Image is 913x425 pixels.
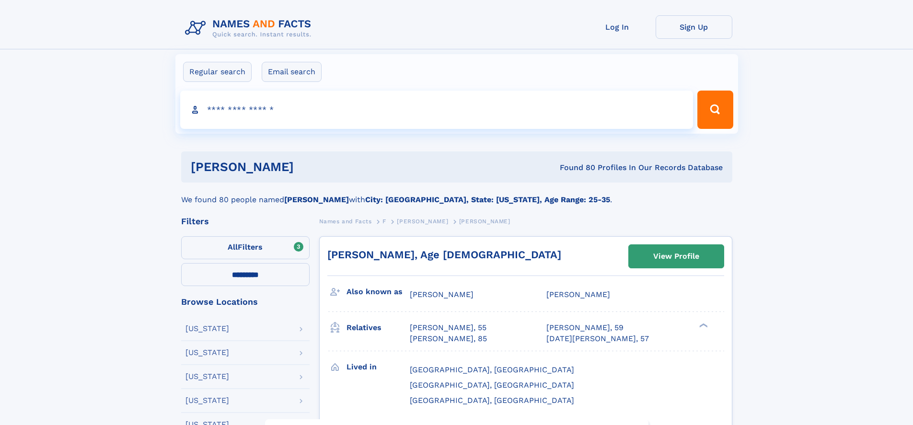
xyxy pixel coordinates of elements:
a: View Profile [629,245,724,268]
h3: Relatives [347,320,410,336]
img: Logo Names and Facts [181,15,319,41]
span: [PERSON_NAME] [410,290,474,299]
a: Names and Facts [319,215,372,227]
button: Search Button [697,91,733,129]
label: Regular search [183,62,252,82]
a: [PERSON_NAME] [397,215,448,227]
span: [GEOGRAPHIC_DATA], [GEOGRAPHIC_DATA] [410,396,574,405]
span: [GEOGRAPHIC_DATA], [GEOGRAPHIC_DATA] [410,365,574,374]
a: [DATE][PERSON_NAME], 57 [546,333,649,344]
b: City: [GEOGRAPHIC_DATA], State: [US_STATE], Age Range: 25-35 [365,195,610,204]
div: Browse Locations [181,298,310,306]
div: We found 80 people named with . [181,183,732,206]
span: [PERSON_NAME] [397,218,448,225]
div: [US_STATE] [185,397,229,404]
span: [GEOGRAPHIC_DATA], [GEOGRAPHIC_DATA] [410,380,574,390]
div: Found 80 Profiles In Our Records Database [427,162,723,173]
span: [PERSON_NAME] [459,218,510,225]
a: Sign Up [656,15,732,39]
div: [US_STATE] [185,373,229,380]
a: Log In [579,15,656,39]
div: [US_STATE] [185,349,229,356]
b: [PERSON_NAME] [284,195,349,204]
h3: Also known as [347,284,410,300]
a: [PERSON_NAME], Age [DEMOGRAPHIC_DATA] [327,249,561,261]
input: search input [180,91,693,129]
h3: Lived in [347,359,410,375]
div: View Profile [653,245,699,267]
a: F [382,215,386,227]
a: [PERSON_NAME], 85 [410,333,487,344]
label: Filters [181,236,310,259]
div: [US_STATE] [185,325,229,333]
h1: [PERSON_NAME] [191,161,427,173]
a: [PERSON_NAME], 59 [546,322,624,333]
div: Filters [181,217,310,226]
a: [PERSON_NAME], 55 [410,322,486,333]
label: Email search [262,62,322,82]
span: F [382,218,386,225]
span: [PERSON_NAME] [546,290,610,299]
span: All [228,242,238,252]
div: ❯ [697,322,708,329]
